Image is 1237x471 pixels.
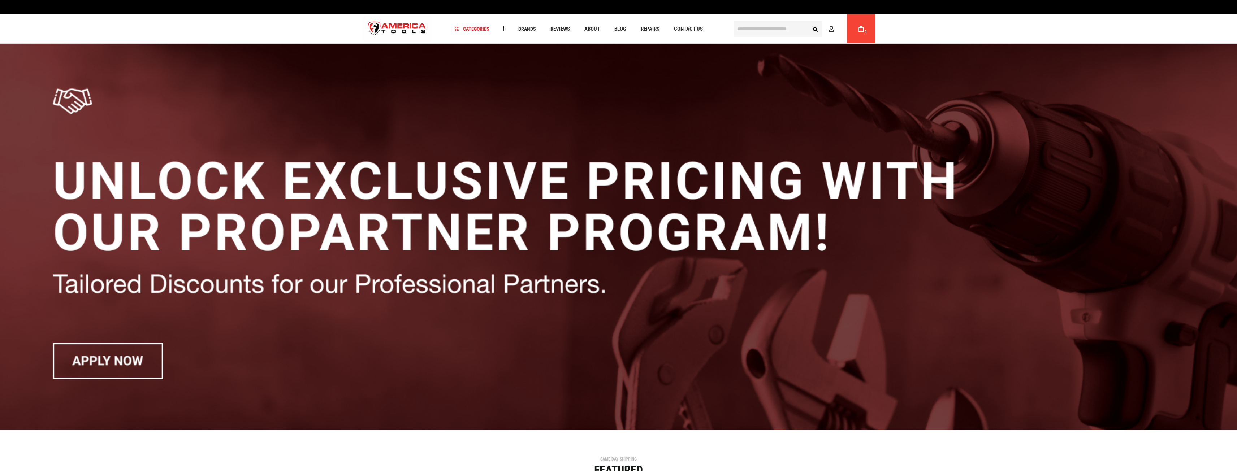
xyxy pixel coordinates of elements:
a: Repairs [637,24,663,34]
img: America Tools [362,16,432,43]
span: Reviews [550,26,570,32]
a: store logo [362,16,432,43]
div: SAME DAY SHIPPING [360,457,877,461]
a: 0 [854,14,868,43]
a: Categories [451,24,493,34]
span: Categories [455,26,489,31]
span: Repairs [641,26,659,32]
span: Blog [614,26,626,32]
a: Contact Us [671,24,706,34]
a: Brands [515,24,539,34]
span: Brands [518,26,536,31]
span: 0 [865,30,867,34]
a: Reviews [547,24,573,34]
button: Search [809,22,822,36]
span: About [584,26,600,32]
a: About [581,24,603,34]
span: Contact Us [674,26,703,32]
a: Blog [611,24,630,34]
